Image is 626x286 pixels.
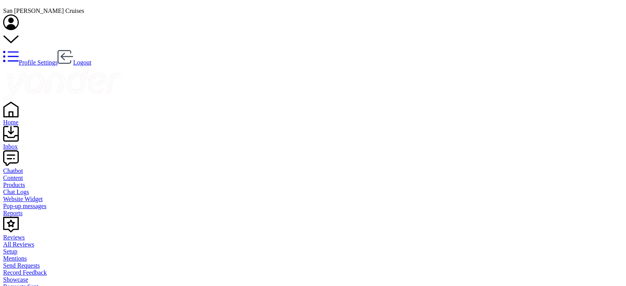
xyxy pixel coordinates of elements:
[3,255,623,262] a: Mentions
[3,196,623,203] a: Website Widget
[3,189,623,196] a: Chat Logs
[3,182,623,189] a: Products
[3,136,623,150] a: Inbox
[3,269,623,276] a: Record Feedback
[3,174,623,182] a: Content
[3,143,623,150] div: Inbox
[3,7,623,14] div: San [PERSON_NAME] Cruises
[3,59,58,66] a: Profile Settings
[3,203,623,210] a: Pop-up messages
[3,241,623,248] a: All Reviews
[3,160,623,174] a: Chatbot
[3,234,623,241] div: Reviews
[58,59,91,66] a: Logout
[3,210,623,217] a: Reports
[3,119,623,126] div: Home
[3,276,623,283] a: Showcase
[3,248,623,255] a: Setup
[3,112,623,126] a: Home
[3,262,623,269] a: Send Requests
[3,167,623,174] div: Chatbot
[3,227,623,241] a: Reviews
[3,66,121,100] img: yonder-white-logo.png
